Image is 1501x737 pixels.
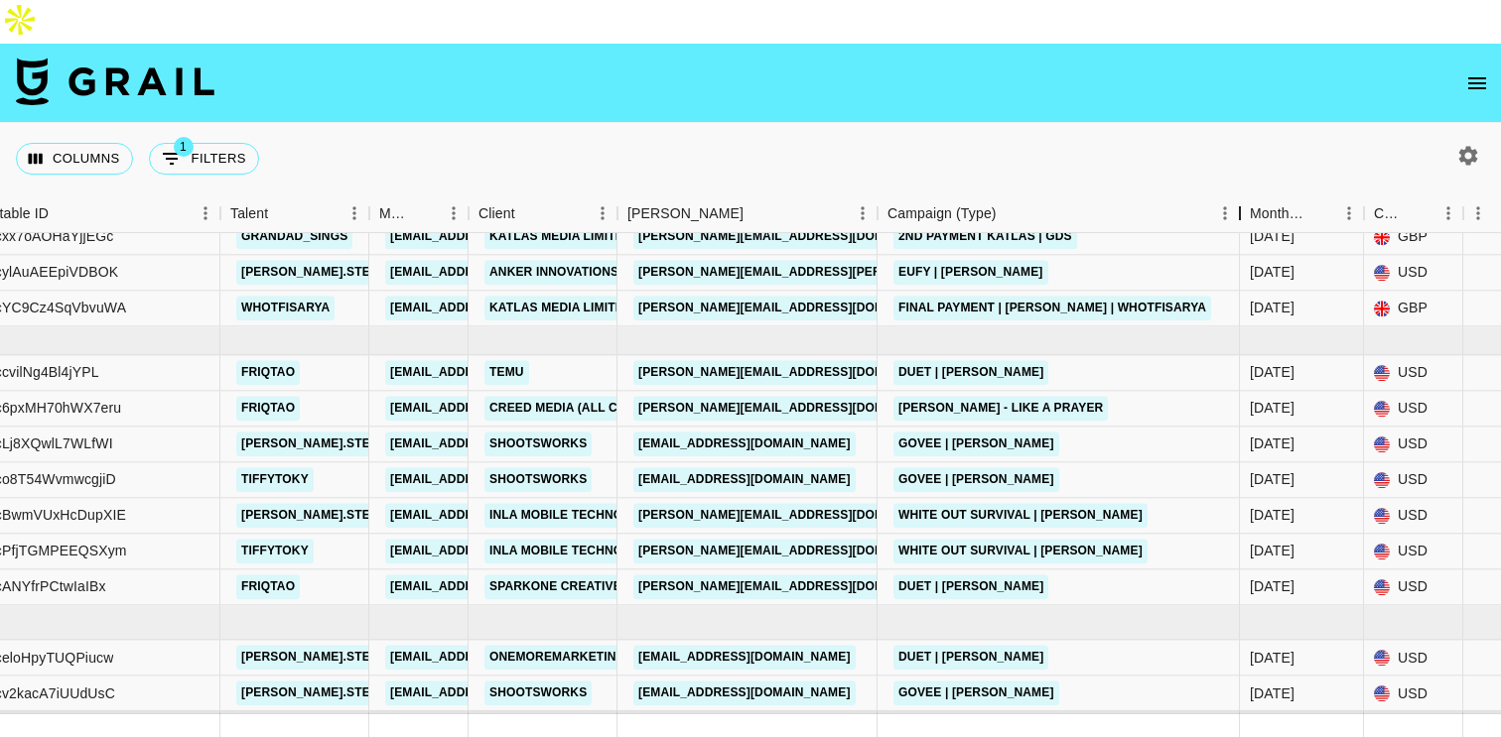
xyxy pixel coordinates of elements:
[174,137,194,157] span: 1
[1364,427,1463,462] div: USD
[1250,363,1295,383] div: Jun '25
[997,199,1024,227] button: Sort
[236,260,398,285] a: [PERSON_NAME].stee1e
[893,539,1148,563] a: White Out Survival | [PERSON_NAME]
[633,503,957,528] a: [PERSON_NAME][EMAIL_ADDRESS][DOMAIN_NAME]
[469,194,617,233] div: Client
[1364,641,1463,676] div: USD
[484,574,678,599] a: Sparkone Creative Limited
[484,360,529,385] a: Temu
[478,194,515,233] div: Client
[49,199,76,227] button: Sort
[633,467,856,492] a: [EMAIL_ADDRESS][DOMAIN_NAME]
[484,431,592,456] a: Shootsworks
[1334,198,1364,228] button: Menu
[340,198,369,228] button: Menu
[484,296,637,320] a: KATLAS MEDIA LIMITED
[1364,291,1463,326] div: GBP
[633,260,1160,285] a: [PERSON_NAME][EMAIL_ADDRESS][PERSON_NAME][PERSON_NAME][DOMAIN_NAME]
[385,360,608,385] a: [EMAIL_ADDRESS][DOMAIN_NAME]
[236,467,314,492] a: tiffytoky
[1250,263,1295,283] div: May '25
[385,296,608,320] a: [EMAIL_ADDRESS][DOMAIN_NAME]
[385,681,608,706] a: [EMAIL_ADDRESS][DOMAIN_NAME]
[633,224,957,249] a: [PERSON_NAME][EMAIL_ADDRESS][DOMAIN_NAME]
[236,574,300,599] a: friqtao
[1364,534,1463,569] div: USD
[191,198,220,228] button: Menu
[1250,648,1295,668] div: Jul '25
[633,574,957,599] a: [PERSON_NAME][EMAIL_ADDRESS][DOMAIN_NAME]
[385,431,608,456] a: [EMAIL_ADDRESS][DOMAIN_NAME]
[1250,506,1295,526] div: Jun '25
[411,199,439,227] button: Sort
[893,360,1048,385] a: DUET | [PERSON_NAME]
[1250,577,1295,597] div: Jun '25
[627,194,744,233] div: [PERSON_NAME]
[588,198,617,228] button: Menu
[236,503,398,528] a: [PERSON_NAME].stee1e
[1364,255,1463,291] div: USD
[633,360,957,385] a: [PERSON_NAME][EMAIL_ADDRESS][DOMAIN_NAME]
[893,646,1048,671] a: DUET | [PERSON_NAME]
[149,143,259,175] button: Show filters
[385,503,608,528] a: [EMAIL_ADDRESS][DOMAIN_NAME]
[1250,683,1295,703] div: Jul '25
[236,646,398,671] a: [PERSON_NAME].stee1e
[1364,355,1463,391] div: USD
[230,194,268,233] div: Talent
[385,396,608,421] a: [EMAIL_ADDRESS][DOMAIN_NAME]
[236,396,300,421] a: friqtao
[236,681,398,706] a: [PERSON_NAME].stee1e
[878,194,1240,233] div: Campaign (Type)
[1240,194,1364,233] div: Month Due
[893,296,1211,320] a: Final payment | [PERSON_NAME] | WhotfisArya
[893,431,1059,456] a: Govee | [PERSON_NAME]
[848,198,878,228] button: Menu
[439,198,469,228] button: Menu
[633,396,957,421] a: [PERSON_NAME][EMAIL_ADDRESS][DOMAIN_NAME]
[236,360,300,385] a: friqtao
[1306,199,1334,227] button: Sort
[1250,470,1295,490] div: Jun '25
[1250,542,1295,561] div: Jun '25
[633,681,856,706] a: [EMAIL_ADDRESS][DOMAIN_NAME]
[268,199,296,227] button: Sort
[484,539,743,563] a: Inla Mobile Technology Co., Limited
[16,143,133,175] button: Select columns
[1250,399,1295,419] div: Jun '25
[1364,569,1463,605] div: USD
[484,681,592,706] a: Shootsworks
[484,646,683,671] a: Onemoremarketing Limited
[893,467,1059,492] a: Govee | [PERSON_NAME]
[744,199,771,227] button: Sort
[633,539,957,563] a: [PERSON_NAME][EMAIL_ADDRESS][DOMAIN_NAME]
[385,224,608,249] a: [EMAIL_ADDRESS][DOMAIN_NAME]
[385,260,608,285] a: [EMAIL_ADDRESS][DOMAIN_NAME]
[893,681,1059,706] a: Govee | [PERSON_NAME]
[236,539,314,563] a: tiffytoky
[1457,63,1497,103] button: open drawer
[633,431,856,456] a: [EMAIL_ADDRESS][DOMAIN_NAME]
[484,260,676,285] a: Anker Innovations Limited
[1364,219,1463,255] div: GBP
[1364,676,1463,712] div: USD
[1364,462,1463,498] div: USD
[617,194,878,233] div: Booker
[893,224,1077,249] a: 2nd Payment Katlas | GDS
[893,574,1048,599] a: DUET | [PERSON_NAME]
[385,467,608,492] a: [EMAIL_ADDRESS][DOMAIN_NAME]
[1406,199,1433,227] button: Sort
[1250,299,1295,318] div: May '25
[1463,198,1493,228] button: Menu
[484,396,691,421] a: Creed Media (All Campaigns)
[385,574,608,599] a: [EMAIL_ADDRESS][DOMAIN_NAME]
[379,194,411,233] div: Manager
[484,224,637,249] a: KATLAS MEDIA LIMITED
[1364,194,1463,233] div: Currency
[1250,434,1295,454] div: Jun '25
[484,503,743,528] a: Inla Mobile Technology Co., Limited
[385,539,608,563] a: [EMAIL_ADDRESS][DOMAIN_NAME]
[893,260,1048,285] a: eufy | [PERSON_NAME]
[369,194,469,233] div: Manager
